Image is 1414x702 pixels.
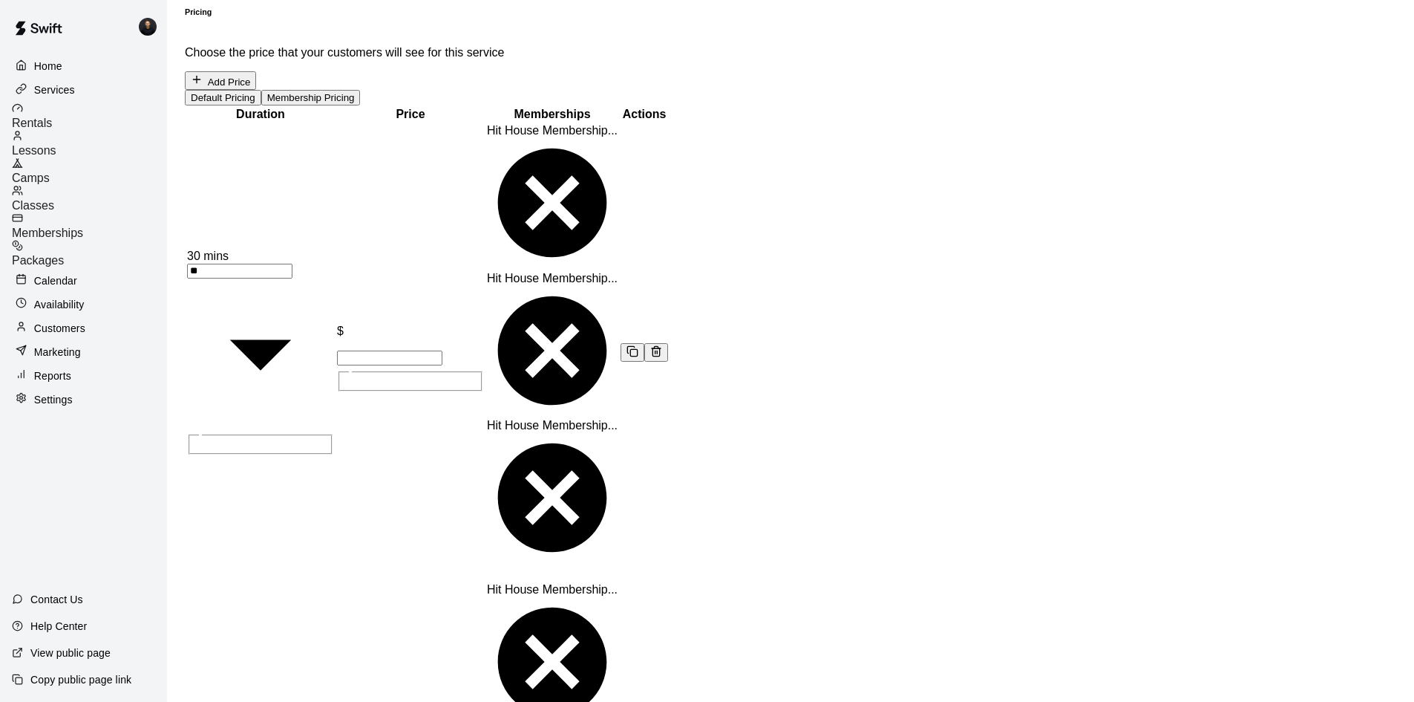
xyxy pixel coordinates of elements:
th: Duration [186,107,335,122]
span: Hit House Membership... [487,124,618,137]
a: Home [12,55,155,77]
a: Customers [12,317,155,339]
div: Hit House Membership... [487,419,618,566]
p: Settings [34,392,73,407]
button: Default Pricing [185,90,261,105]
button: Add Price [185,71,256,90]
span: Classes [12,199,54,212]
div: Hit House Membership... [487,124,618,271]
a: Reports [12,365,155,387]
p: Availability [34,297,85,312]
span: Rentals [12,117,52,129]
span: Hit House Membership... [487,272,618,285]
p: Marketing [34,345,81,360]
a: Memberships [12,212,167,240]
a: Marketing [12,341,155,363]
button: Duplicate price [621,343,644,362]
button: Remove price [644,343,668,362]
a: Settings [12,389,155,411]
p: Choose the price that your customers will see for this service [185,46,1396,59]
p: Customers [34,321,85,336]
a: Lessons [12,130,167,157]
span: Camps [12,172,50,184]
p: Reports [34,368,71,383]
th: Memberships [486,107,618,122]
p: Contact Us [30,592,83,607]
p: View public page [30,646,111,660]
th: Actions [620,107,669,122]
img: Gregory Lewandoski [139,18,157,36]
span: Hit House Membership... [487,419,618,432]
div: Gregory Lewandoski [136,12,167,42]
span: Memberships [12,227,83,239]
span: Packages [12,254,64,267]
p: Calendar [34,273,77,288]
span: Lessons [12,144,56,157]
a: Packages [12,240,167,267]
a: Calendar [12,270,155,292]
a: Camps [12,157,167,185]
th: Price [336,107,485,122]
p: Copy public page link [30,672,131,687]
a: Classes [12,185,167,212]
p: Services [34,82,75,97]
p: Home [34,59,62,74]
a: Rentals [12,103,167,130]
p: Help Center [30,619,87,634]
span: Hit House Membership... [487,583,618,596]
p: $ [337,325,484,338]
h6: Pricing [185,7,212,16]
a: Availability [12,293,155,316]
a: Services [12,79,155,101]
button: Membership Pricing [261,90,361,105]
div: 30 mins [187,250,334,263]
div: Hit House Membership... [487,272,618,419]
